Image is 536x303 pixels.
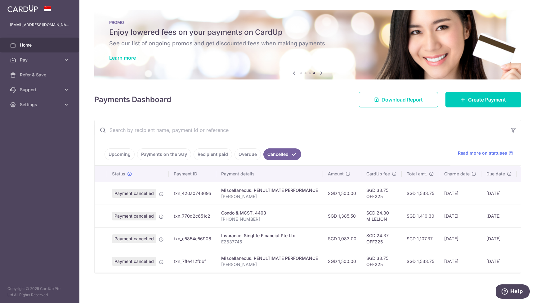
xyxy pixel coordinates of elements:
[496,284,530,300] iframe: Opens a widget where you can find more information
[263,148,301,160] a: Cancelled
[10,22,69,28] p: [EMAIL_ADDRESS][DOMAIN_NAME]
[323,182,361,205] td: SGD 1,500.00
[169,182,216,205] td: txn_420a074369a
[94,10,521,79] img: Latest Promos banner
[439,250,481,273] td: [DATE]
[359,92,438,107] a: Download Report
[20,57,61,63] span: Pay
[407,171,427,177] span: Total amt.
[95,120,506,140] input: Search by recipient name, payment id or reference
[169,166,216,182] th: Payment ID
[112,234,156,243] span: Payment cancelled
[519,235,531,242] img: Bank Card
[221,216,318,222] p: [PHONE_NUMBER]
[109,20,506,25] p: PROMO
[439,182,481,205] td: [DATE]
[234,148,261,160] a: Overdue
[481,182,517,205] td: [DATE]
[468,96,506,103] span: Create Payment
[169,227,216,250] td: txn_e5854e56906
[7,5,38,12] img: CardUp
[20,102,61,108] span: Settings
[458,150,507,156] span: Read more on statuses
[519,212,531,220] img: Bank Card
[444,171,470,177] span: Charge date
[402,227,439,250] td: SGD 1,107.37
[112,257,156,266] span: Payment cancelled
[20,72,61,78] span: Refer & Save
[402,250,439,273] td: SGD 1,533.75
[323,205,361,227] td: SGD 1,385.50
[402,205,439,227] td: SGD 1,410.30
[323,227,361,250] td: SGD 1,083.00
[221,210,318,216] div: Condo & MCST. 4403
[112,212,156,220] span: Payment cancelled
[20,42,61,48] span: Home
[439,205,481,227] td: [DATE]
[361,250,402,273] td: SGD 33.75 OFF225
[361,227,402,250] td: SGD 24.37 OFF225
[481,250,517,273] td: [DATE]
[361,205,402,227] td: SGD 24.80 MILELION
[221,187,318,193] div: Miscellaneous. PENULTIMATE PERFORMANCE
[361,182,402,205] td: SGD 33.75 OFF225
[137,148,191,160] a: Payments on the way
[194,148,232,160] a: Recipient paid
[481,227,517,250] td: [DATE]
[221,233,318,239] div: Insurance. Singlife Financial Pte Ltd
[366,171,390,177] span: CardUp fee
[221,261,318,268] p: [PERSON_NAME]
[112,189,156,198] span: Payment cancelled
[109,55,136,61] a: Learn more
[402,182,439,205] td: SGD 1,533.75
[169,205,216,227] td: txn_770d2c651c2
[486,171,505,177] span: Due date
[20,87,61,93] span: Support
[481,205,517,227] td: [DATE]
[323,250,361,273] td: SGD 1,500.00
[439,227,481,250] td: [DATE]
[105,148,135,160] a: Upcoming
[112,171,125,177] span: Status
[382,96,423,103] span: Download Report
[519,190,531,197] img: Bank Card
[94,94,171,105] h4: Payments Dashboard
[221,193,318,200] p: [PERSON_NAME]
[221,255,318,261] div: Miscellaneous. PENULTIMATE PERFORMANCE
[169,250,216,273] td: txn_7ffe412fbbf
[458,150,513,156] a: Read more on statuses
[216,166,323,182] th: Payment details
[109,27,506,37] h5: Enjoy lowered fees on your payments on CardUp
[221,239,318,245] p: E2637745
[445,92,521,107] a: Create Payment
[328,171,344,177] span: Amount
[519,258,531,265] img: Bank Card
[109,40,506,47] h6: See our list of ongoing promos and get discounted fees when making payments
